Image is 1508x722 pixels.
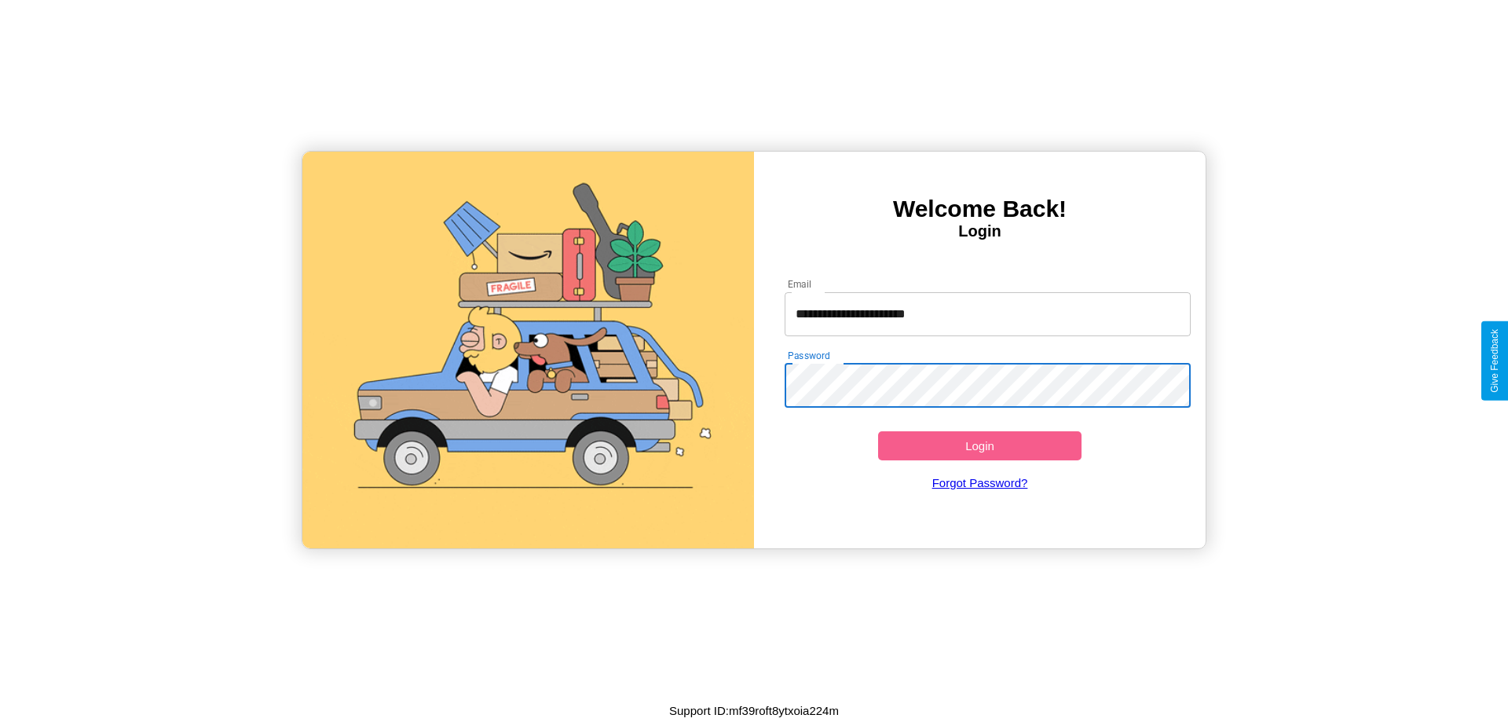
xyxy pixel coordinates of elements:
[754,222,1206,240] h4: Login
[777,460,1184,505] a: Forgot Password?
[669,700,839,721] p: Support ID: mf39roft8ytxoia224m
[754,196,1206,222] h3: Welcome Back!
[788,277,812,291] label: Email
[1489,329,1500,393] div: Give Feedback
[878,431,1082,460] button: Login
[788,349,829,362] label: Password
[302,152,754,548] img: gif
